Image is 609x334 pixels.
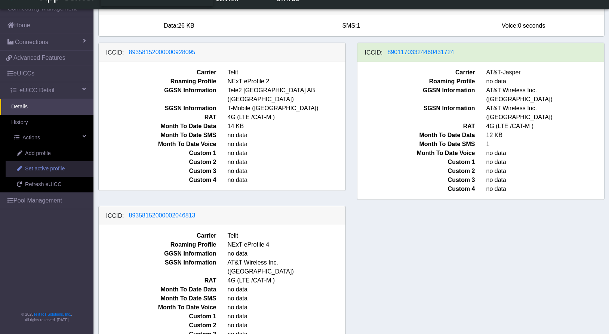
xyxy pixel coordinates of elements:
[222,285,351,294] span: no data
[388,49,454,55] span: 89011703324460431724
[222,122,351,131] span: 14 KB
[222,104,351,113] span: T-Mobile ([GEOGRAPHIC_DATA])
[93,321,222,330] span: Custom 2
[352,68,481,77] span: Carrier
[222,312,351,321] span: no data
[6,146,93,161] a: Add profile
[352,176,481,185] span: Custom 3
[124,47,200,57] button: 89358152000000928095
[6,161,93,177] a: Set active profile
[129,49,196,55] span: 89358152000000928095
[365,49,383,56] h6: ICCID:
[93,240,222,249] span: Roaming Profile
[93,176,222,185] span: Custom 4
[352,167,481,176] span: Custom 2
[19,86,54,95] span: eUICC Detail
[93,276,222,285] span: RAT
[164,22,178,29] span: Data:
[222,77,351,86] span: NExT eProfile 2
[222,167,351,176] span: no data
[93,104,222,113] span: SGSN Information
[22,134,40,142] span: Actions
[222,113,351,122] span: 4G (LTE /CAT-M )
[106,49,124,56] h6: ICCID:
[3,82,93,99] a: eUICC Detail
[93,285,222,294] span: Month To Date Data
[222,158,351,167] span: no data
[93,231,222,240] span: Carrier
[129,212,196,219] span: 89358152000002046813
[352,104,481,122] span: SGSN Information
[222,321,351,330] span: no data
[222,294,351,303] span: no data
[3,130,93,146] a: Actions
[222,149,351,158] span: no data
[15,38,48,47] span: Connections
[222,231,351,240] span: Telit
[222,258,351,276] span: AT&T Wireless Inc. ([GEOGRAPHIC_DATA])
[93,249,222,258] span: GGSN Information
[93,140,222,149] span: Month To Date Voice
[518,22,545,29] span: 0 seconds
[93,86,222,104] span: GGSN Information
[352,158,481,167] span: Custom 1
[222,276,351,285] span: 4G (LTE /CAT-M )
[34,312,71,316] a: Telit IoT Solutions, Inc.
[93,303,222,312] span: Month To Date Voice
[93,149,222,158] span: Custom 1
[106,212,124,219] h6: ICCID:
[352,122,481,131] span: RAT
[222,68,351,77] span: Telit
[25,165,65,173] span: Set active profile
[222,249,351,258] span: no data
[25,149,51,158] span: Add profile
[342,22,357,29] span: SMS:
[93,77,222,86] span: Roaming Profile
[93,294,222,303] span: Month To Date SMS
[93,158,222,167] span: Custom 2
[383,47,459,57] button: 89011703324460431724
[93,68,222,77] span: Carrier
[352,140,481,149] span: Month To Date SMS
[352,131,481,140] span: Month To Date Data
[502,22,518,29] span: Voice:
[6,177,93,192] a: Refresh eUICC
[222,240,351,249] span: NExT eProfile 4
[93,113,222,122] span: RAT
[93,312,222,321] span: Custom 1
[13,53,65,62] span: Advanced Features
[93,167,222,176] span: Custom 3
[222,140,351,149] span: no data
[222,303,351,312] span: no data
[222,176,351,185] span: no data
[178,22,194,29] span: 26 KB
[352,86,481,104] span: GGSN Information
[222,86,351,104] span: Tele2 [GEOGRAPHIC_DATA] AB ([GEOGRAPHIC_DATA])
[93,122,222,131] span: Month To Date Data
[357,22,360,29] span: 1
[352,185,481,194] span: Custom 4
[25,180,62,189] span: Refresh eUICC
[222,131,351,140] span: no data
[93,131,222,140] span: Month To Date SMS
[93,258,222,276] span: SGSN Information
[124,211,200,220] button: 89358152000002046813
[352,149,481,158] span: Month To Date Voice
[352,77,481,86] span: Roaming Profile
